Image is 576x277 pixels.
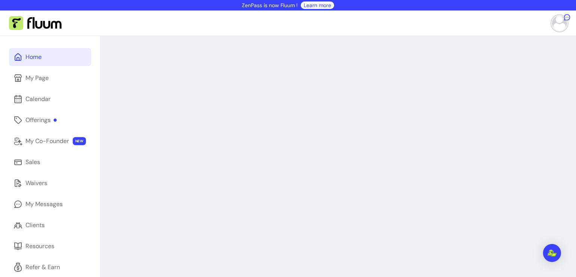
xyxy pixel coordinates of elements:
[25,242,54,251] div: Resources
[9,258,91,276] a: Refer & Earn
[25,200,63,209] div: My Messages
[9,153,91,171] a: Sales
[25,263,60,272] div: Refer & Earn
[9,90,91,108] a: Calendar
[9,48,91,66] a: Home
[9,216,91,234] a: Clients
[25,179,47,188] div: Waivers
[73,137,86,145] span: NEW
[25,116,57,125] div: Offerings
[25,137,69,146] div: My Co-Founder
[9,195,91,213] a: My Messages
[242,2,298,9] p: ZenPass is now Fluum !
[9,16,61,30] img: Fluum Logo
[25,74,49,83] div: My Page
[549,16,567,31] button: avatar
[543,244,561,262] div: Open Intercom Messenger
[9,69,91,87] a: My Page
[25,221,45,230] div: Clients
[25,158,40,167] div: Sales
[552,16,567,31] img: avatar
[9,111,91,129] a: Offerings
[9,237,91,255] a: Resources
[9,174,91,192] a: Waivers
[304,2,331,9] a: Learn more
[25,53,42,62] div: Home
[25,95,51,104] div: Calendar
[9,132,91,150] a: My Co-Founder NEW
